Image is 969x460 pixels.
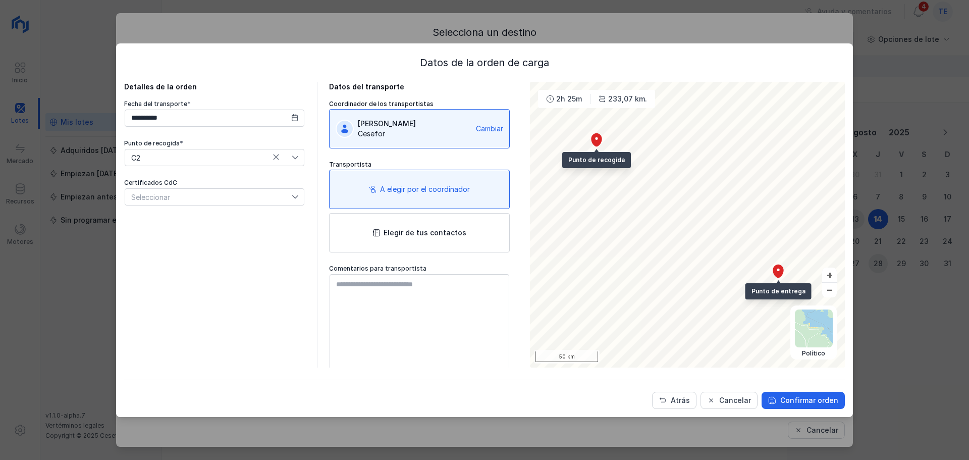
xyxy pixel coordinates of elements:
[762,392,845,409] button: Confirmar orden
[329,100,510,108] div: Coordinador de los transportistas
[125,149,292,166] span: C2
[124,82,305,92] div: Detalles de la orden
[476,124,503,134] div: Cambiar
[329,82,510,92] div: Datos del transporte
[795,349,833,357] div: Político
[125,189,172,205] div: Seleccionar
[358,119,472,129] div: [PERSON_NAME]
[329,161,510,169] div: Transportista
[795,310,833,347] img: political.webp
[719,395,751,405] div: Cancelar
[124,179,305,187] div: Certificados CdC
[652,392,696,409] button: Atrás
[380,184,470,194] div: A elegir por el coordinador
[822,283,837,297] button: –
[822,268,837,282] button: +
[124,139,305,147] div: Punto de recogida
[556,94,582,104] div: 2h 25m
[608,94,647,104] div: 233,07 km.
[384,228,466,238] div: Elegir de tus contactos
[124,56,845,70] div: Datos de la orden de carga
[124,100,305,108] div: Fecha del transporte
[671,395,690,405] div: Atrás
[701,392,758,409] button: Cancelar
[329,265,510,273] div: Comentarios para transportista
[780,395,838,405] div: Confirmar orden
[358,129,472,139] div: Cesefor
